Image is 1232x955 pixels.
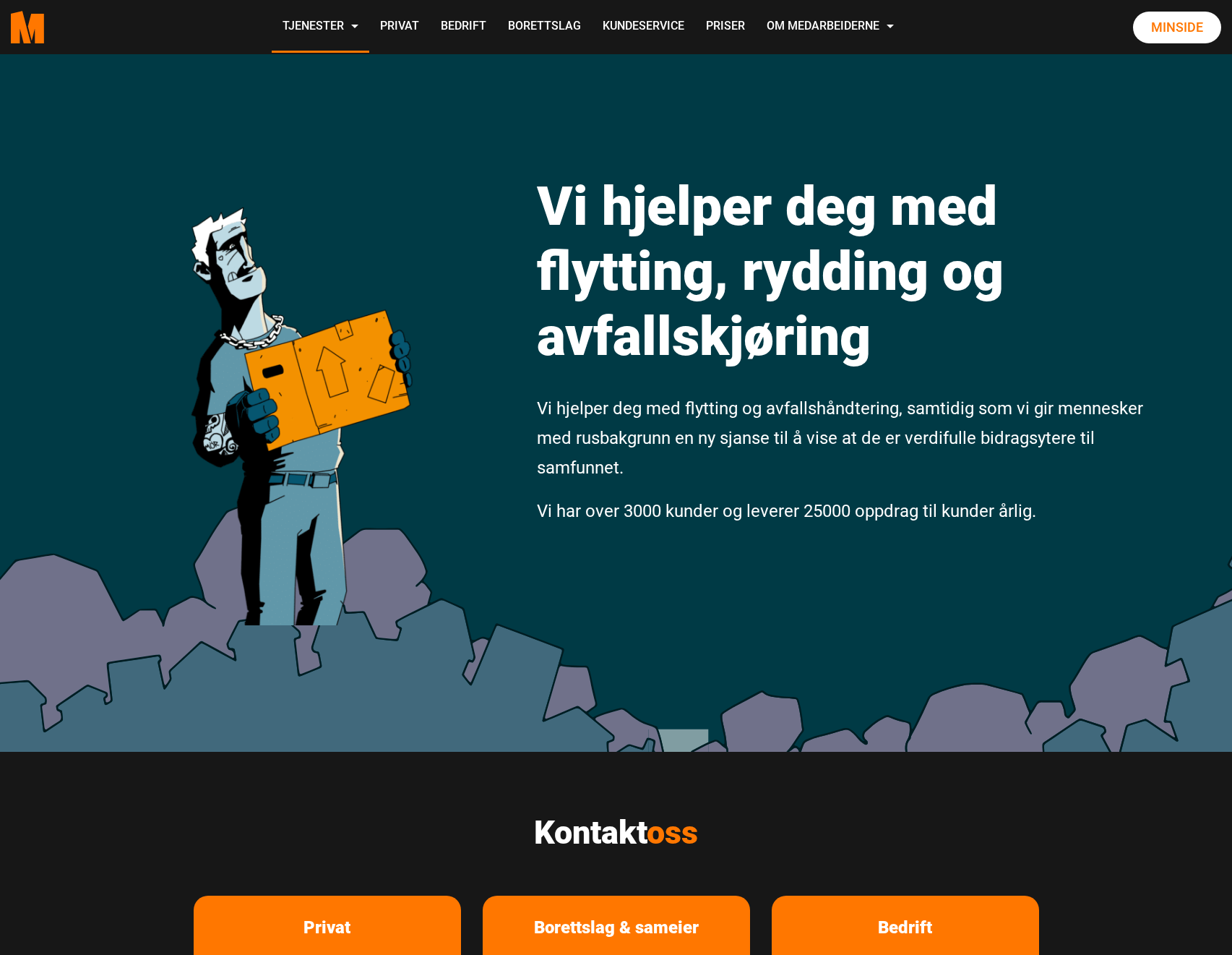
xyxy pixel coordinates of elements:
h1: Vi hjelper deg med flytting, rydding og avfallskjøring [537,174,1147,369]
a: Om Medarbeiderne [756,1,905,53]
span: oss [647,813,698,852]
a: Priser [695,1,756,53]
img: medarbeiderne man icon optimized [176,141,425,625]
span: Vi hjelper deg med flytting og avfallshåndtering, samtidig som vi gir mennesker med rusbakgrunn e... [537,398,1143,478]
a: Borettslag [497,1,592,53]
a: Tjenester [272,1,369,53]
a: Kundeservice [592,1,695,53]
a: Bedrift [430,1,497,53]
h2: Kontakt [194,813,1039,852]
a: Privat [369,1,430,53]
span: Vi har over 3000 kunder og leverer 25000 oppdrag til kunder årlig. [537,501,1036,521]
a: Minside [1133,12,1221,43]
